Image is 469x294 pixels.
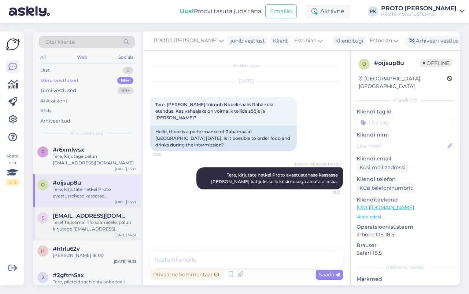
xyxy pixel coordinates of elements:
span: #r6xmlwsx [53,146,84,153]
span: 13:21 [313,190,341,195]
div: Arhiveeri vestlus [405,36,461,46]
div: Tere, pileteid saab osta kohapealt. [53,279,136,285]
div: [DATE] 16:38 [114,259,136,264]
span: #h1rlu62v [53,246,80,252]
span: siiri.aiaste@mvk.ee [53,213,129,219]
input: Lisa tag [357,117,454,128]
div: 99+ [118,87,133,94]
b: Uus! [180,8,194,15]
span: Otsi kliente [45,38,75,46]
span: #2gftm5ax [53,272,84,279]
div: Vestlus algas [150,62,343,69]
span: Tere, [PERSON_NAME] toimub Nobeli saalis Rahamaa etendus. Kas vaheajaks on võimalik tellida sööje... [155,102,274,120]
div: Hello, there is a performance of Rahamaa at [GEOGRAPHIC_DATA] [DATE]. Is it possible to order foo... [150,126,297,151]
span: #oijsup8u [53,179,81,186]
div: [GEOGRAPHIC_DATA], [GEOGRAPHIC_DATA] [359,75,447,90]
div: [DATE] 15:12 [115,166,136,172]
span: o [362,61,366,67]
span: r [41,149,45,155]
div: Tiimi vestlused [40,87,76,94]
p: Märkmed [357,275,454,283]
div: Kõik [40,107,51,115]
input: Lisa nimi [357,142,446,150]
span: Tere, kirjutate hetkel Proto avastustehase kassasse [PERSON_NAME] kahjuks selle küsimusega aidata... [211,172,339,184]
span: o [41,182,45,188]
span: Estonian [294,37,317,45]
div: [PERSON_NAME] 18.00 [53,252,136,259]
span: 2 [42,275,44,280]
p: Kliendi email [357,155,454,163]
div: [DATE] 14:51 [114,232,136,238]
div: Küsi meiliaadressi [357,163,409,173]
img: Askly Logo [6,37,20,51]
span: PROTO [PERSON_NAME] [295,161,341,167]
div: 99+ [117,77,133,84]
div: Vaata siia [6,153,19,186]
p: Safari 18.5 [357,249,454,257]
p: Kliendi tag'id [357,108,454,116]
div: 0 [123,67,133,74]
div: Uus [40,67,49,74]
a: [URL][DOMAIN_NAME] [357,204,414,211]
div: Klienditugi [332,37,363,45]
div: 2 / 3 [6,179,19,186]
p: Operatsioonisüsteem [357,223,454,231]
span: Estonian [370,37,392,45]
a: PROTO [PERSON_NAME]PROTO AVASTUSTEHAS [381,6,465,17]
div: Web [75,52,89,62]
div: PROTO [PERSON_NAME] [381,6,457,11]
p: Kliendi telefon [357,175,454,183]
div: juhib vestlust [228,37,265,45]
p: Kliendi nimi [357,131,454,139]
span: s [42,215,44,221]
div: Minu vestlused [40,77,78,84]
div: Klient [270,37,288,45]
p: iPhone OS 18.5 [357,231,454,239]
div: All [39,52,47,62]
div: Küsi telefoninumbrit [357,183,416,193]
button: Emailid [265,4,297,18]
div: [DATE] 13:21 [115,199,136,205]
div: Aktiivne [306,5,350,18]
p: Vaata edasi ... [357,214,454,220]
div: Socials [117,52,135,62]
div: Proovi tasuta juba täna: [180,7,262,16]
span: h [41,248,45,254]
span: Offline [420,59,452,67]
div: [PERSON_NAME] [357,264,454,271]
div: Tere, kirjutage palun [EMAIL_ADDRESS][DOMAIN_NAME] [53,153,136,166]
div: Kliendi info [357,97,454,104]
span: PROTO [PERSON_NAME] [154,37,218,45]
div: PK [368,6,378,17]
div: Tere! Täpsema info saamiseks palun kirjutage [EMAIL_ADDRESS][DOMAIN_NAME] . [53,219,136,232]
p: Klienditeekond [357,196,454,204]
div: Privaatne kommentaar [150,270,222,280]
span: 13:20 [152,152,180,157]
div: PROTO AVASTUSTEHAS [381,11,457,17]
div: Tere, kirjutate hetkel Proto avastustehase kassasse [PERSON_NAME] kahjuks selle küsimusega aidata... [53,186,136,199]
div: # oijsup8u [374,59,420,68]
p: Brauser [357,242,454,249]
span: Saada [319,271,340,278]
div: [DATE] [150,78,343,84]
div: Arhiveeritud [40,117,70,125]
span: Minu vestlused [70,130,103,137]
div: AI Assistent [40,97,67,105]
